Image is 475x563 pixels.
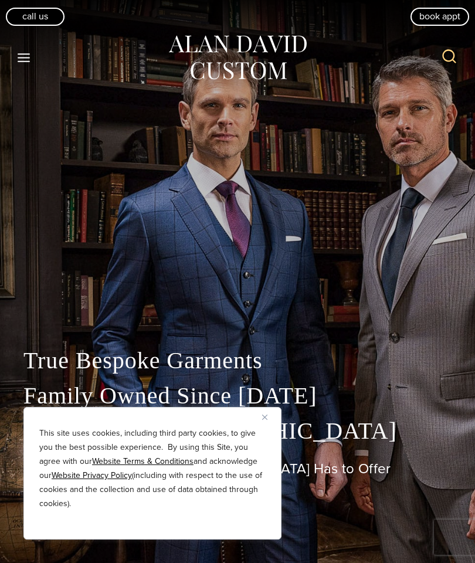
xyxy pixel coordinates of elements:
[262,410,276,424] button: Close
[92,455,194,467] a: Website Terms & Conditions
[262,415,267,420] img: Close
[23,343,452,449] p: True Bespoke Garments Family Owned Since [DATE] Made in the [GEOGRAPHIC_DATA]
[6,8,65,25] a: Call Us
[39,426,266,511] p: This site uses cookies, including third party cookies, to give you the best possible experience. ...
[410,8,469,25] a: book appt
[52,469,132,481] a: Website Privacy Policy
[12,47,36,68] button: Open menu
[435,43,463,72] button: View Search Form
[167,32,308,84] img: Alan David Custom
